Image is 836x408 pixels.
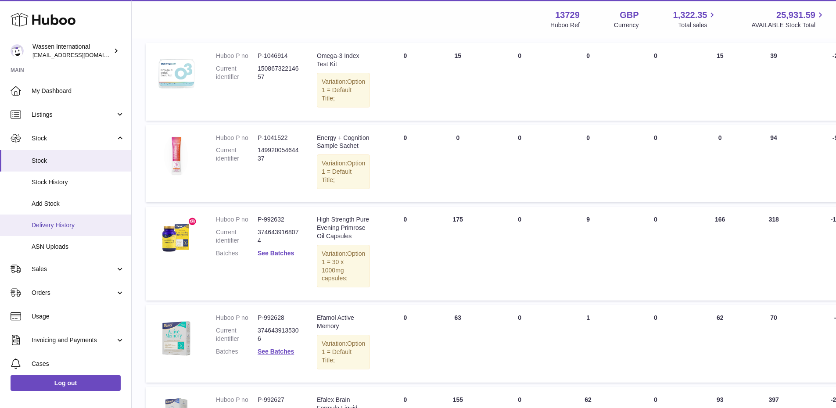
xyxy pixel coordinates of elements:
div: Variation: [317,335,370,369]
dt: Huboo P no [216,215,258,224]
dt: Current identifier [216,146,258,163]
span: Invoicing and Payments [32,336,115,344]
span: Add Stock [32,200,125,208]
span: ASN Uploads [32,243,125,251]
div: High Strength Pure Evening Primrose Oil Capsules [317,215,370,240]
div: Wassen International [32,43,111,59]
a: Log out [11,375,121,391]
div: Energy + Cognition Sample Sachet [317,134,370,150]
dt: Huboo P no [216,134,258,142]
a: See Batches [258,250,294,257]
span: 0 [654,396,657,403]
span: Sales [32,265,115,273]
td: 0 [555,43,621,120]
div: Variation: [317,73,370,107]
div: Huboo Ref [550,21,580,29]
td: 15 [690,43,750,120]
div: Omega-3 Index Test Kit [317,52,370,68]
dd: P-992632 [258,215,299,224]
dt: Huboo P no [216,314,258,322]
td: 94 [750,125,798,202]
a: 1,322.35 Total sales [673,9,718,29]
td: 63 [431,305,484,382]
td: 0 [484,125,555,202]
dt: Huboo P no [216,396,258,404]
img: product image [154,215,198,259]
strong: 13729 [555,9,580,21]
span: Stock [32,134,115,143]
dt: Huboo P no [216,52,258,60]
td: 0 [484,43,555,120]
dd: P-992627 [258,396,299,404]
a: See Batches [258,348,294,355]
img: product image [154,314,198,358]
span: [EMAIL_ADDRESS][DOMAIN_NAME] [32,51,129,58]
span: 25,931.59 [776,9,815,21]
div: Currency [614,21,639,29]
td: 0 [379,125,431,202]
span: 0 [654,52,657,59]
strong: GBP [620,9,639,21]
td: 0 [379,207,431,301]
dd: 14992005464437 [258,146,299,163]
span: 0 [654,216,657,223]
td: 175 [431,207,484,301]
div: Variation: [317,154,370,189]
span: 0 [654,314,657,321]
td: 318 [750,207,798,301]
dt: Batches [216,347,258,356]
span: Stock History [32,178,125,186]
dd: 3746439168074 [258,228,299,245]
td: 0 [379,43,431,120]
td: 62 [690,305,750,382]
span: Cases [32,360,125,368]
dt: Batches [216,249,258,258]
td: 39 [750,43,798,120]
div: Efamol Active Memory [317,314,370,330]
span: Option 1 = Default Title; [322,340,365,364]
span: Stock [32,157,125,165]
td: 166 [690,207,750,301]
td: 0 [379,305,431,382]
img: product image [154,52,198,96]
span: Orders [32,289,115,297]
img: product image [154,134,198,178]
a: 25,931.59 AVAILABLE Stock Total [751,9,825,29]
span: Option 1 = Default Title; [322,78,365,102]
dt: Current identifier [216,64,258,81]
td: 70 [750,305,798,382]
td: 0 [690,125,750,202]
span: My Dashboard [32,87,125,95]
td: 1 [555,305,621,382]
dt: Current identifier [216,326,258,343]
td: 0 [555,125,621,202]
dd: P-992628 [258,314,299,322]
img: internationalsupplychain@wassen.com [11,44,24,57]
span: Option 1 = Default Title; [322,160,365,183]
td: 9 [555,207,621,301]
span: Usage [32,312,125,321]
span: Listings [32,111,115,119]
span: Delivery History [32,221,125,229]
span: 0 [654,134,657,141]
dt: Current identifier [216,228,258,245]
dd: 3746439135306 [258,326,299,343]
td: 0 [484,207,555,301]
td: 0 [484,305,555,382]
td: 0 [431,125,484,202]
span: AVAILABLE Stock Total [751,21,825,29]
td: 15 [431,43,484,120]
dd: P-1046914 [258,52,299,60]
div: Variation: [317,245,370,288]
span: 1,322.35 [673,9,707,21]
dd: 15086732214657 [258,64,299,81]
span: Total sales [678,21,717,29]
dd: P-1041522 [258,134,299,142]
